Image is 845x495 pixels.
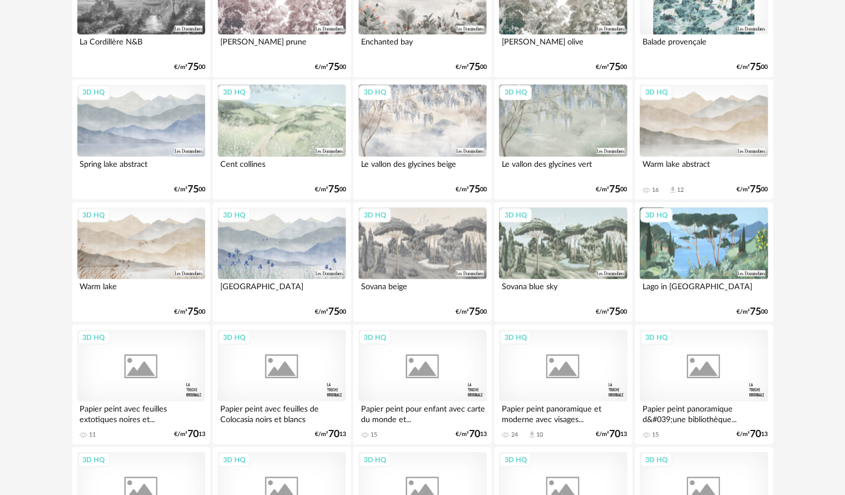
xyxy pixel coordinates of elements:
[499,402,627,424] div: Papier peint panoramique et moderne avec visages...
[328,430,339,438] span: 70
[500,330,532,345] div: 3D HQ
[315,63,346,71] div: €/m² 00
[359,85,391,100] div: 3D HQ
[78,85,110,100] div: 3D HQ
[72,325,210,445] a: 3D HQ Papier peint avec feuilles extotiques noires et... 11 €/m²7013
[610,308,621,316] span: 75
[499,279,627,301] div: Sovana blue sky
[456,186,487,194] div: €/m² 00
[187,430,199,438] span: 70
[218,453,250,467] div: 3D HQ
[315,308,346,316] div: €/m² 00
[469,63,480,71] span: 75
[737,430,768,438] div: €/m² 13
[737,308,768,316] div: €/m² 00
[456,63,487,71] div: €/m² 00
[187,308,199,316] span: 75
[218,85,250,100] div: 3D HQ
[77,402,205,424] div: Papier peint avec feuilles extotiques noires et...
[640,157,768,179] div: Warm lake abstract
[218,330,250,345] div: 3D HQ
[72,202,210,323] a: 3D HQ Warm lake €/m²7500
[500,85,532,100] div: 3D HQ
[358,157,486,179] div: Le vallon des glycines beige
[469,430,480,438] span: 70
[750,63,762,71] span: 75
[469,186,480,194] span: 75
[315,186,346,194] div: €/m² 00
[635,80,773,200] a: 3D HQ Warm lake abstract 16 Download icon 12 €/m²7500
[359,453,391,467] div: 3D HQ
[499,157,627,179] div: Le vallon des glycines vert
[737,63,768,71] div: €/m² 00
[610,63,621,71] span: 75
[750,308,762,316] span: 75
[640,34,768,57] div: Balade provençale
[187,63,199,71] span: 75
[640,402,768,424] div: Papier peint panoramique d&#039;une bibliothèque...
[359,330,391,345] div: 3D HQ
[358,279,486,301] div: Sovana beige
[218,279,345,301] div: [GEOGRAPHIC_DATA]
[78,453,110,467] div: 3D HQ
[353,80,491,200] a: 3D HQ Le vallon des glycines beige €/m²7500
[596,186,627,194] div: €/m² 00
[677,186,684,194] div: 12
[610,186,621,194] span: 75
[72,80,210,200] a: 3D HQ Spring lake abstract €/m²7500
[218,157,345,179] div: Cent collines
[511,431,518,439] div: 24
[499,34,627,57] div: [PERSON_NAME] olive
[353,325,491,445] a: 3D HQ Papier peint pour enfant avec carte du monde et... 15 €/m²7013
[328,186,339,194] span: 75
[640,330,673,345] div: 3D HQ
[652,186,659,194] div: 16
[358,402,486,424] div: Papier peint pour enfant avec carte du monde et...
[328,63,339,71] span: 75
[77,34,205,57] div: La Cordillère N&B
[652,431,659,439] div: 15
[456,308,487,316] div: €/m² 00
[77,279,205,301] div: Warm lake
[500,453,532,467] div: 3D HQ
[596,430,627,438] div: €/m² 13
[218,208,250,222] div: 3D HQ
[78,208,110,222] div: 3D HQ
[640,453,673,467] div: 3D HQ
[174,63,205,71] div: €/m² 00
[750,186,762,194] span: 75
[353,202,491,323] a: 3D HQ Sovana beige €/m²7500
[596,63,627,71] div: €/m² 00
[358,34,486,57] div: Enchanted bay
[669,186,677,194] span: Download icon
[213,202,350,323] a: 3D HQ [GEOGRAPHIC_DATA] €/m²7500
[174,186,205,194] div: €/m² 00
[640,208,673,222] div: 3D HQ
[737,186,768,194] div: €/m² 00
[494,325,632,445] a: 3D HQ Papier peint panoramique et moderne avec visages... 24 Download icon 10 €/m²7013
[528,430,536,439] span: Download icon
[174,308,205,316] div: €/m² 00
[187,186,199,194] span: 75
[500,208,532,222] div: 3D HQ
[750,430,762,438] span: 70
[90,431,96,439] div: 11
[456,430,487,438] div: €/m² 13
[469,308,480,316] span: 75
[213,80,350,200] a: 3D HQ Cent collines €/m²7500
[328,308,339,316] span: 75
[213,325,350,445] a: 3D HQ Papier peint avec feuilles de Colocasia noirs et blancs €/m²7013
[494,202,632,323] a: 3D HQ Sovana blue sky €/m²7500
[218,34,345,57] div: [PERSON_NAME] prune
[640,85,673,100] div: 3D HQ
[536,431,543,439] div: 10
[315,430,346,438] div: €/m² 13
[370,431,377,439] div: 15
[635,325,773,445] a: 3D HQ Papier peint panoramique d&#039;une bibliothèque... 15 €/m²7013
[174,430,205,438] div: €/m² 13
[359,208,391,222] div: 3D HQ
[218,402,345,424] div: Papier peint avec feuilles de Colocasia noirs et blancs
[640,279,768,301] div: Lago in [GEOGRAPHIC_DATA]
[635,202,773,323] a: 3D HQ Lago in [GEOGRAPHIC_DATA] €/m²7500
[596,308,627,316] div: €/m² 00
